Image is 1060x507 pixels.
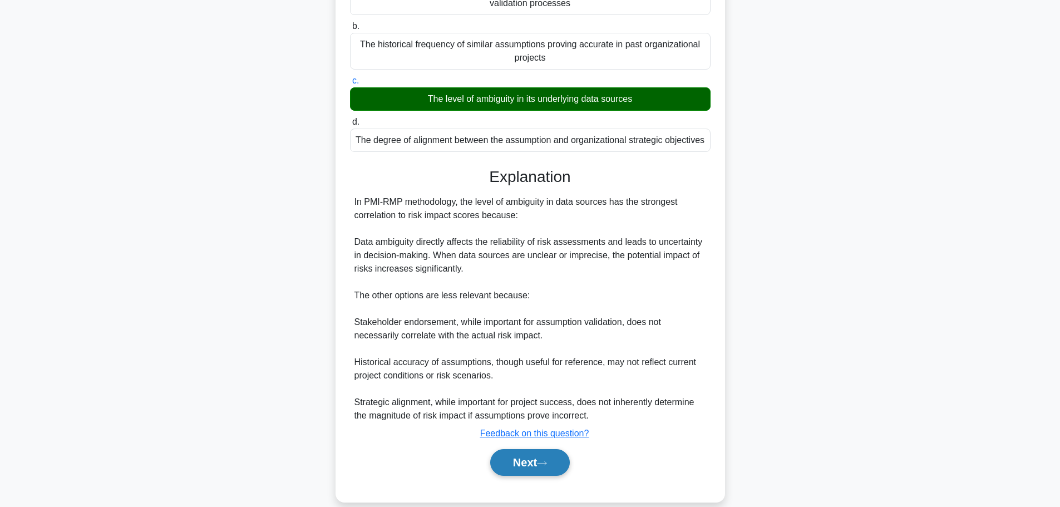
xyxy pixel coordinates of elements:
h3: Explanation [357,168,704,186]
div: The level of ambiguity in its underlying data sources [350,87,711,111]
button: Next [490,449,570,476]
div: The degree of alignment between the assumption and organizational strategic objectives [350,129,711,152]
a: Feedback on this question? [480,429,589,438]
span: d. [352,117,359,126]
div: In PMI-RMP methodology, the level of ambiguity in data sources has the strongest correlation to r... [354,195,706,422]
span: b. [352,21,359,31]
span: c. [352,76,359,85]
div: The historical frequency of similar assumptions proving accurate in past organizational projects [350,33,711,70]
